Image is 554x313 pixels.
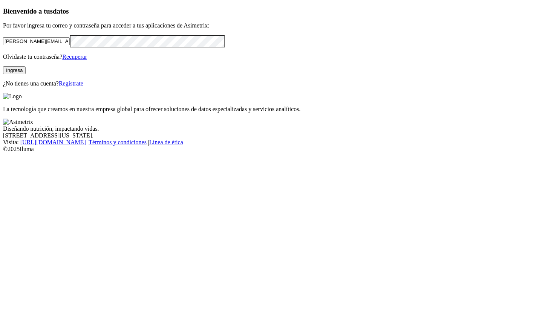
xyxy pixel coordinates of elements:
a: Regístrate [59,80,83,87]
img: Logo [3,93,22,100]
div: Diseñando nutrición, impactando vidas. [3,125,551,132]
img: Asimetrix [3,119,33,125]
a: Línea de ética [149,139,183,145]
p: La tecnología que creamos en nuestra empresa global para ofrecer soluciones de datos especializad... [3,106,551,113]
p: ¿No tienes una cuenta? [3,80,551,87]
p: Por favor ingresa tu correo y contraseña para acceder a tus aplicaciones de Asimetrix: [3,22,551,29]
a: Recuperar [62,53,87,60]
div: Visita : | | [3,139,551,146]
div: [STREET_ADDRESS][US_STATE]. [3,132,551,139]
span: datos [53,7,69,15]
a: [URL][DOMAIN_NAME] [20,139,86,145]
p: Olvidaste tu contraseña? [3,53,551,60]
h3: Bienvenido a tus [3,7,551,15]
button: Ingresa [3,66,26,74]
a: Términos y condiciones [89,139,147,145]
div: © 2025 Iluma [3,146,551,153]
input: Tu correo [3,37,70,45]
